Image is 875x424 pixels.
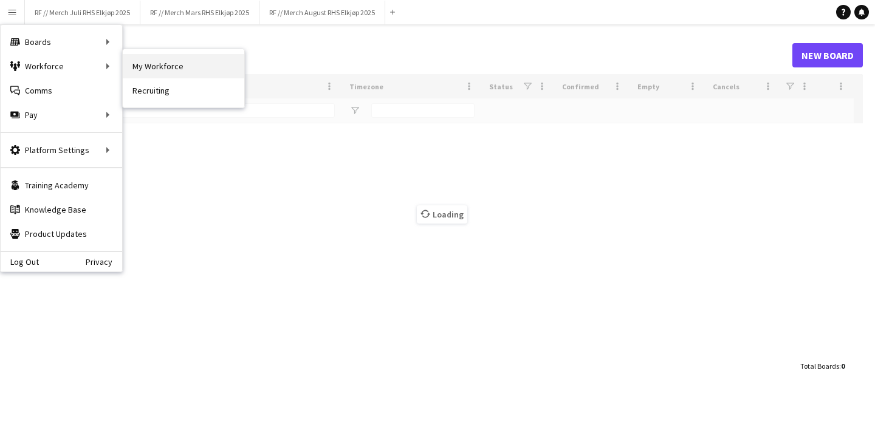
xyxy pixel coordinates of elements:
button: RF // Merch Mars RHS Elkjøp 2025 [140,1,259,24]
a: Log Out [1,257,39,267]
button: RF // Merch Juli RHS Elkjøp 2025 [25,1,140,24]
span: 0 [841,361,845,371]
a: Privacy [86,257,122,267]
a: Training Academy [1,173,122,197]
div: Boards [1,30,122,54]
div: : [800,354,845,378]
a: Product Updates [1,222,122,246]
div: Workforce [1,54,122,78]
button: RF // Merch August RHS Elkjøp 2025 [259,1,385,24]
a: Knowledge Base [1,197,122,222]
span: Total Boards [800,361,839,371]
a: Comms [1,78,122,103]
div: Platform Settings [1,138,122,162]
div: Pay [1,103,122,127]
span: Loading [417,205,467,224]
a: New Board [792,43,863,67]
h1: Boards [21,46,792,64]
a: Recruiting [123,78,244,103]
a: My Workforce [123,54,244,78]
